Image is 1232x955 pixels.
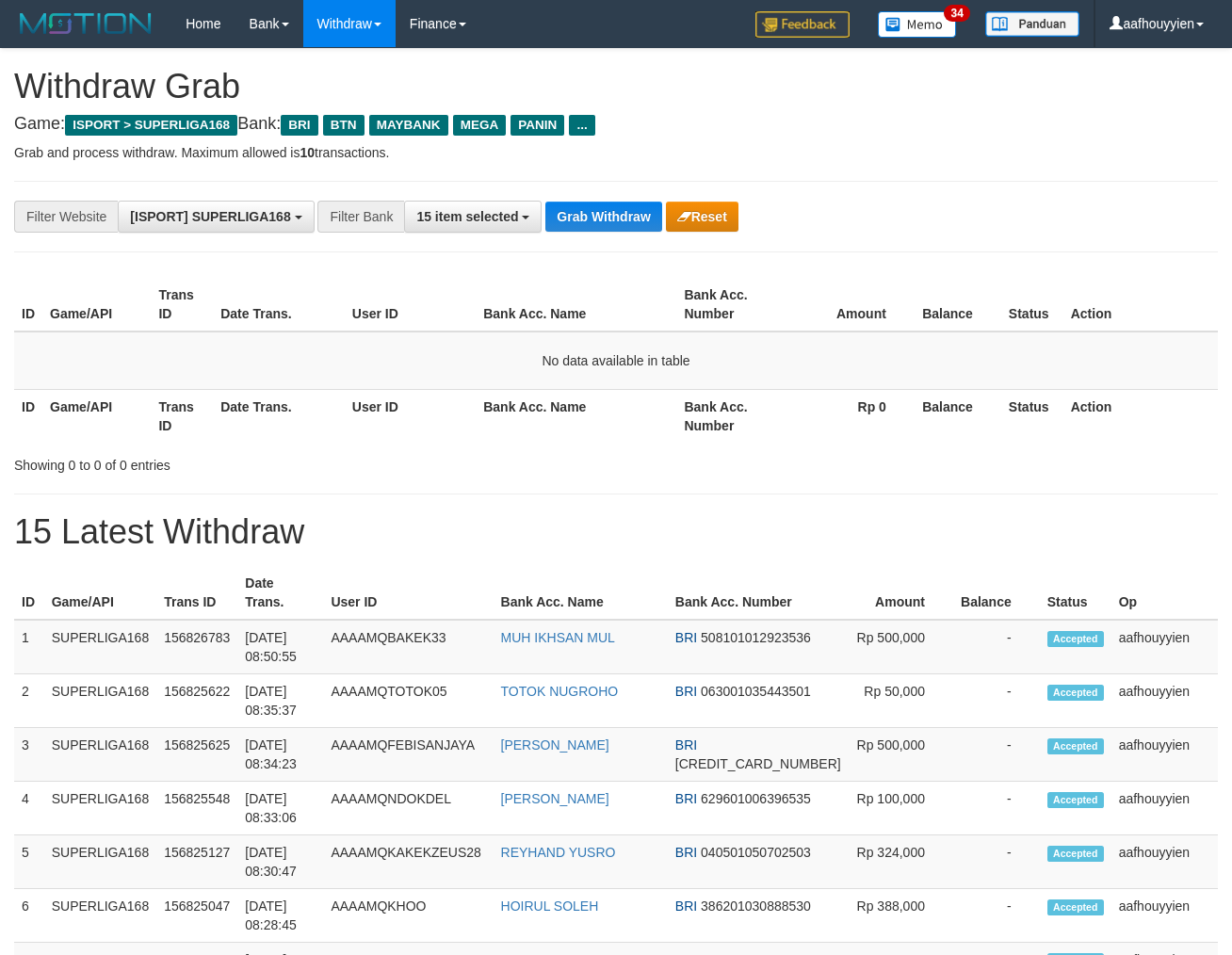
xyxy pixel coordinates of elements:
td: 156825625 [156,728,237,782]
p: Grab and process withdraw. Maximum allowed is transactions. [14,143,1218,162]
td: SUPERLIGA168 [44,728,157,782]
th: User ID [323,566,493,620]
th: Trans ID [156,566,237,620]
div: Filter Bank [317,201,404,233]
span: BRI [675,684,697,699]
th: Status [1001,278,1063,332]
th: ID [14,278,42,332]
td: 2 [14,674,44,728]
h1: 15 Latest Withdraw [14,513,1218,551]
th: User ID [345,389,476,443]
td: Rp 100,000 [849,782,953,835]
td: - [953,835,1040,889]
td: 5 [14,835,44,889]
td: - [953,728,1040,782]
td: aafhouyyien [1111,728,1218,782]
td: [DATE] 08:30:47 [237,835,323,889]
a: [PERSON_NAME] [501,791,609,806]
td: Rp 500,000 [849,728,953,782]
th: Op [1111,566,1218,620]
td: 156825622 [156,674,237,728]
td: 1 [14,620,44,674]
span: BRI [675,845,697,860]
td: Rp 500,000 [849,620,953,674]
th: Balance [915,278,1001,332]
span: Copy 629601006396535 to clipboard [701,791,811,806]
button: 15 item selected [404,201,542,233]
td: SUPERLIGA168 [44,782,157,835]
th: ID [14,566,44,620]
th: Amount [786,278,915,332]
th: Status [1040,566,1111,620]
th: Trans ID [151,389,213,443]
td: [DATE] 08:33:06 [237,782,323,835]
img: MOTION_logo.png [14,9,157,38]
td: AAAAMQBAKEK33 [323,620,493,674]
td: 156826783 [156,620,237,674]
span: 34 [944,5,969,22]
td: SUPERLIGA168 [44,835,157,889]
th: Game/API [44,566,157,620]
span: 15 item selected [416,209,518,224]
span: BRI [675,791,697,806]
td: 156825548 [156,782,237,835]
td: - [953,674,1040,728]
td: AAAAMQNDOKDEL [323,782,493,835]
td: SUPERLIGA168 [44,620,157,674]
th: Action [1063,278,1218,332]
span: Accepted [1047,792,1104,808]
span: BTN [323,115,365,136]
td: [DATE] 08:35:37 [237,674,323,728]
th: Bank Acc. Number [676,278,785,332]
th: Game/API [42,278,151,332]
th: Bank Acc. Number [676,389,785,443]
td: aafhouyyien [1111,674,1218,728]
td: 156825127 [156,835,237,889]
th: ID [14,389,42,443]
span: MAYBANK [369,115,448,136]
img: Button%20Memo.svg [878,11,957,38]
th: User ID [345,278,476,332]
th: Bank Acc. Name [476,278,676,332]
th: Date Trans. [213,389,345,443]
th: Bank Acc. Number [668,566,849,620]
span: Copy 063001035443501 to clipboard [701,684,811,699]
span: ... [569,115,594,136]
th: Balance [915,389,1001,443]
td: aafhouyyien [1111,889,1218,943]
td: SUPERLIGA168 [44,674,157,728]
span: BRI [281,115,317,136]
th: Status [1001,389,1063,443]
td: AAAAMQFEBISANJAYA [323,728,493,782]
td: - [953,782,1040,835]
a: [PERSON_NAME] [501,737,609,753]
span: [ISPORT] SUPERLIGA168 [130,209,290,224]
td: [DATE] 08:34:23 [237,728,323,782]
td: [DATE] 08:28:45 [237,889,323,943]
td: - [953,889,1040,943]
span: Accepted [1047,899,1104,915]
button: Grab Withdraw [545,202,661,232]
strong: 10 [300,145,315,160]
img: Feedback.jpg [755,11,850,38]
th: Date Trans. [213,278,345,332]
a: MUH IKHSAN MUL [501,630,615,645]
span: Copy 508101012923536 to clipboard [701,630,811,645]
td: aafhouyyien [1111,835,1218,889]
td: AAAAMQKHOO [323,889,493,943]
td: Rp 324,000 [849,835,953,889]
a: TOTOK NUGROHO [501,684,619,699]
h1: Withdraw Grab [14,68,1218,105]
span: Copy 561601026725537 to clipboard [675,756,841,771]
th: Rp 0 [786,389,915,443]
td: AAAAMQKAKEKZEUS28 [323,835,493,889]
span: Accepted [1047,685,1104,701]
td: No data available in table [14,332,1218,390]
td: 156825047 [156,889,237,943]
span: Copy 386201030888530 to clipboard [701,898,811,914]
a: REYHAND YUSRO [501,845,616,860]
span: Copy 040501050702503 to clipboard [701,845,811,860]
th: Balance [953,566,1040,620]
button: [ISPORT] SUPERLIGA168 [118,201,314,233]
td: - [953,620,1040,674]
